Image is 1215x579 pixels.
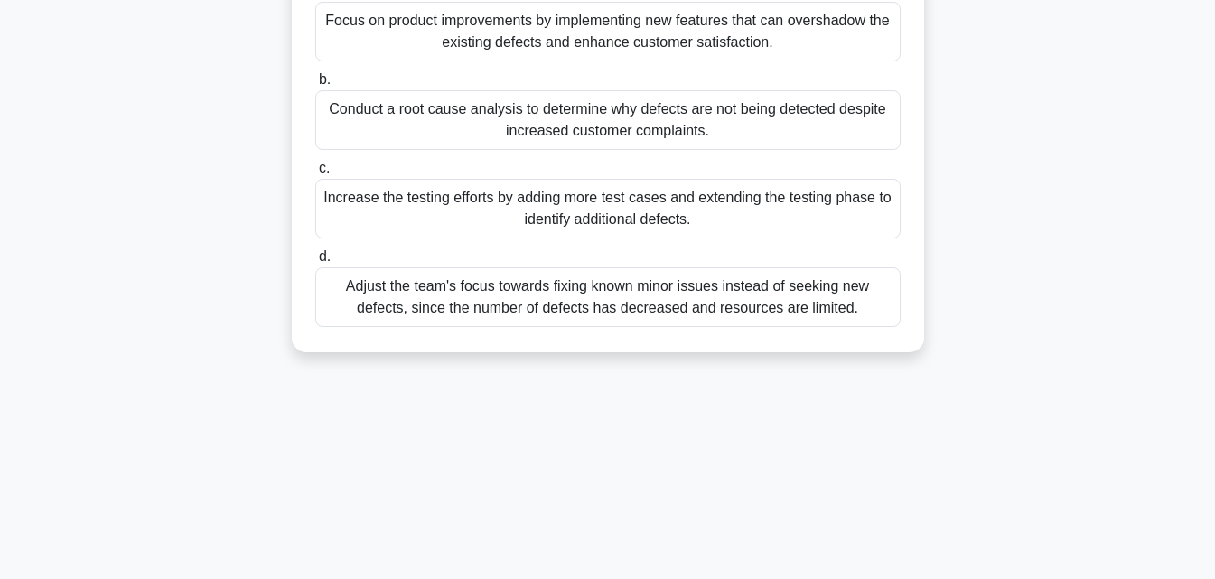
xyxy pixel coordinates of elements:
div: Increase the testing efforts by adding more test cases and extending the testing phase to identif... [315,179,901,238]
span: c. [319,160,330,175]
div: Focus on product improvements by implementing new features that can overshadow the existing defec... [315,2,901,61]
div: Conduct a root cause analysis to determine why defects are not being detected despite increased c... [315,90,901,150]
span: d. [319,248,331,264]
span: b. [319,71,331,87]
div: Adjust the team's focus towards fixing known minor issues instead of seeking new defects, since t... [315,267,901,327]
